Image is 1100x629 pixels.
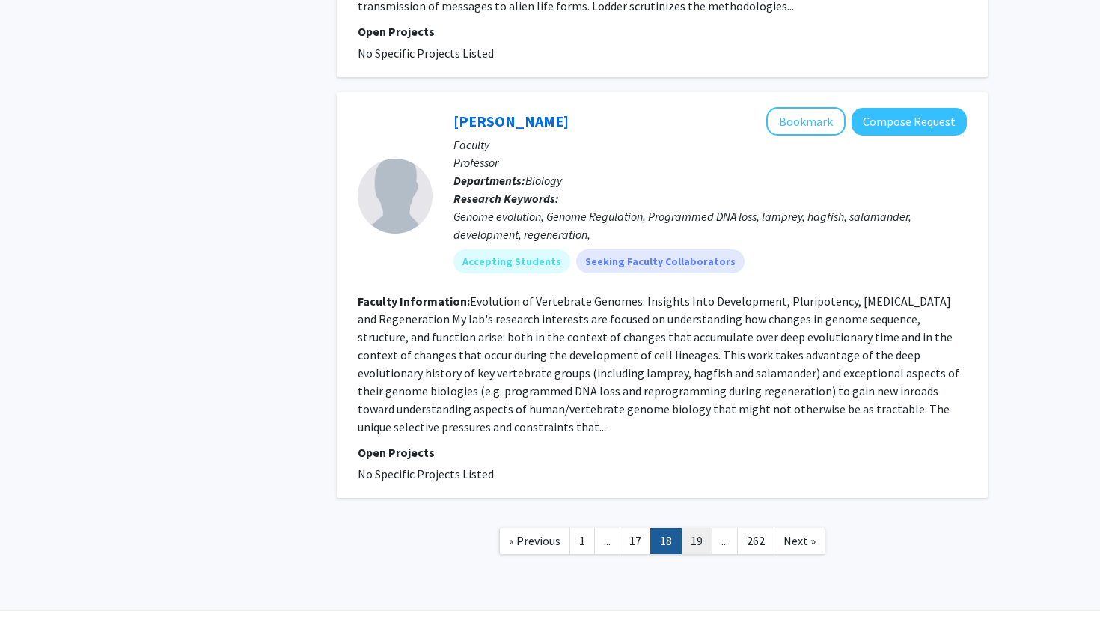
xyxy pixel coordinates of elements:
[358,22,967,40] p: Open Projects
[499,528,570,554] a: Previous
[453,112,569,130] a: [PERSON_NAME]
[852,108,967,136] button: Compose Request to Jeramiah Smith
[783,533,816,548] span: Next »
[774,528,825,554] a: Next
[11,562,64,618] iframe: Chat
[358,294,959,434] fg-read-more: Evolution of Vertebrate Genomes: Insights Into Development, Pluripotency, [MEDICAL_DATA] and Rege...
[509,533,560,548] span: « Previous
[576,249,745,273] mat-chip: Seeking Faculty Collaborators
[569,528,595,554] a: 1
[358,294,470,309] b: Faculty Information:
[604,533,611,548] span: ...
[358,443,967,461] p: Open Projects
[681,528,712,554] a: 19
[453,173,525,188] b: Departments:
[337,513,988,574] nav: Page navigation
[766,107,846,136] button: Add Jeramiah Smith to Bookmarks
[453,191,559,206] b: Research Keywords:
[650,528,682,554] a: 18
[358,467,494,481] span: No Specific Projects Listed
[453,249,570,273] mat-chip: Accepting Students
[358,46,494,61] span: No Specific Projects Listed
[453,136,967,154] p: Faculty
[453,207,967,243] div: Genome evolution, Genome Regulation, Programmed DNA loss, lamprey, hagfish, salamander, developme...
[525,173,562,188] span: Biology
[620,528,651,554] a: 17
[721,533,728,548] span: ...
[453,154,967,171] p: Professor
[737,528,774,554] a: 262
